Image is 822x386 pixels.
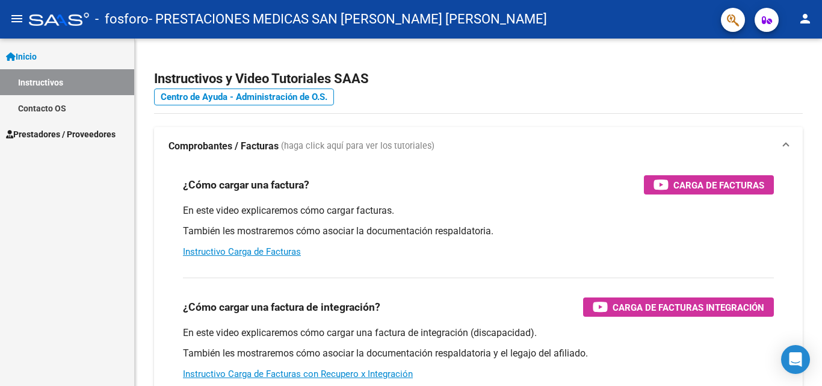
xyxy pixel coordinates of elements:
span: - fosforo [95,6,149,33]
span: (haga click aquí para ver los tutoriales) [281,140,434,153]
button: Carga de Facturas Integración [583,297,774,317]
span: Carga de Facturas Integración [613,300,764,315]
mat-expansion-panel-header: Comprobantes / Facturas (haga click aquí para ver los tutoriales) [154,127,803,166]
a: Instructivo Carga de Facturas con Recupero x Integración [183,369,413,379]
span: Inicio [6,50,37,63]
mat-icon: person [798,11,812,26]
a: Instructivo Carga de Facturas [183,246,301,257]
p: También les mostraremos cómo asociar la documentación respaldatoria y el legajo del afiliado. [183,347,774,360]
h2: Instructivos y Video Tutoriales SAAS [154,67,803,90]
a: Centro de Ayuda - Administración de O.S. [154,89,334,105]
h3: ¿Cómo cargar una factura de integración? [183,299,380,316]
button: Carga de Facturas [644,175,774,195]
strong: Comprobantes / Facturas [168,140,279,153]
mat-icon: menu [10,11,24,26]
div: Open Intercom Messenger [781,345,810,374]
p: También les mostraremos cómo asociar la documentación respaldatoria. [183,225,774,238]
h3: ¿Cómo cargar una factura? [183,176,309,193]
p: En este video explicaremos cómo cargar una factura de integración (discapacidad). [183,326,774,340]
span: Prestadores / Proveedores [6,128,116,141]
span: Carga de Facturas [673,178,764,193]
span: - PRESTACIONES MEDICAS SAN [PERSON_NAME] [PERSON_NAME] [149,6,547,33]
p: En este video explicaremos cómo cargar facturas. [183,204,774,217]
